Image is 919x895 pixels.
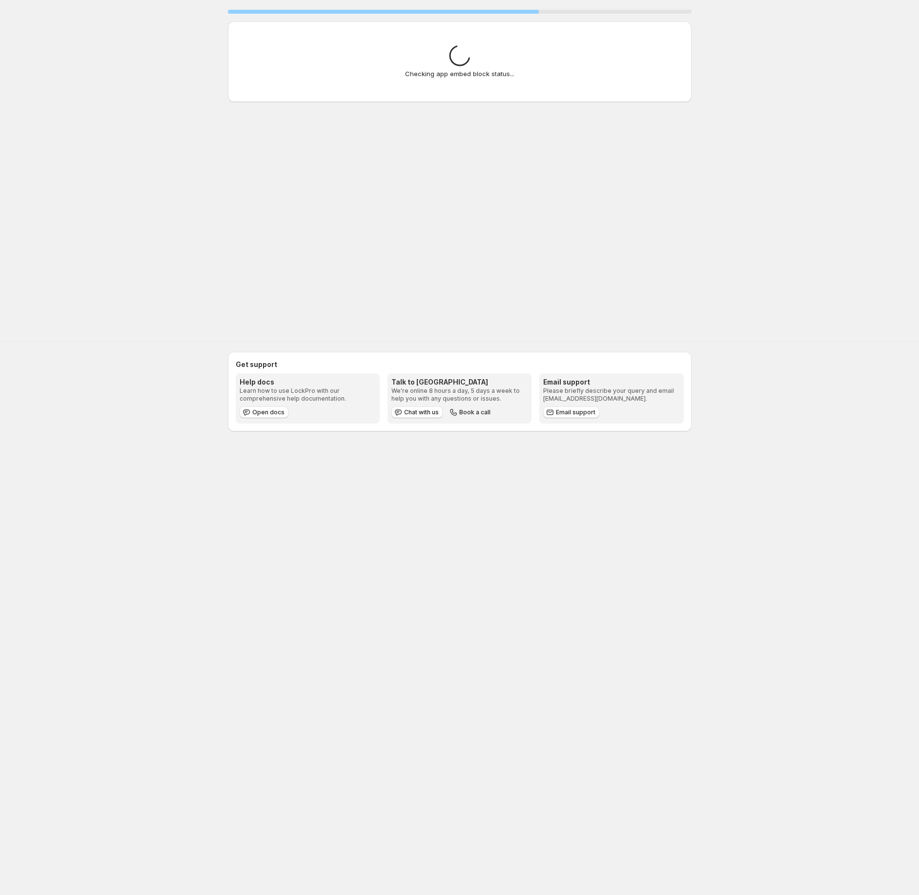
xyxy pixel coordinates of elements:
p: Please briefly describe your query and email [EMAIL_ADDRESS][DOMAIN_NAME]. [543,387,679,403]
p: Learn how to use LockPro with our comprehensive help documentation. [240,387,376,403]
span: Book a call [459,408,490,416]
button: Chat with us [391,407,443,418]
span: Open docs [252,408,285,416]
a: Email support [543,407,599,418]
span: Email support [556,408,595,416]
h3: Help docs [240,377,376,387]
h3: Email support [543,377,679,387]
p: We're online 8 hours a day, 5 days a week to help you with any questions or issues. [391,387,528,403]
h2: Get support [236,360,684,369]
span: Chat with us [404,408,439,416]
h3: Talk to [GEOGRAPHIC_DATA] [391,377,528,387]
a: Open docs [240,407,288,418]
button: Book a call [447,407,494,418]
p: Checking app embed block status... [251,69,668,79]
